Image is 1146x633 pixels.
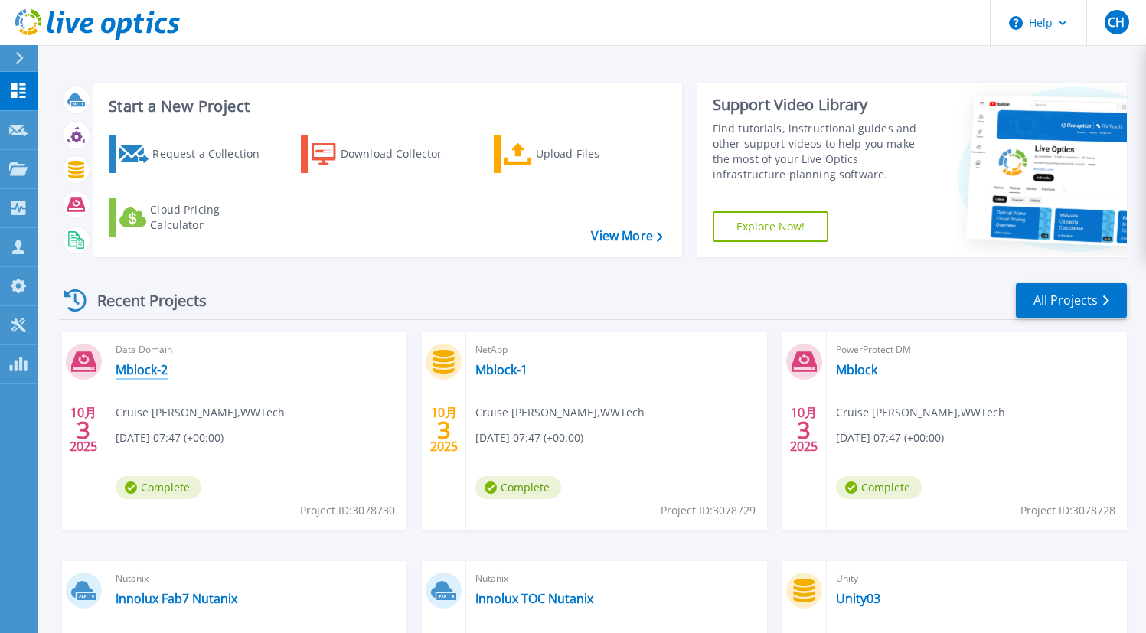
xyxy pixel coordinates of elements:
span: Cruise [PERSON_NAME] , WWTech [475,404,645,421]
span: Project ID: 3078730 [300,502,395,519]
a: Upload Files [494,135,664,173]
span: PowerProtect DM [836,341,1118,358]
a: Request a Collection [109,135,279,173]
div: 10月 2025 [789,402,818,458]
a: Explore Now! [713,211,829,242]
span: [DATE] 07:47 (+00:00) [475,429,583,446]
span: Complete [116,476,201,499]
span: NetApp [475,341,757,358]
span: Nutanix [116,570,397,587]
a: Innolux Fab7 Nutanix [116,591,237,606]
span: Complete [475,476,561,499]
a: Cloud Pricing Calculator [109,198,279,237]
a: Mblock-1 [475,362,527,377]
span: [DATE] 07:47 (+00:00) [116,429,224,446]
div: Support Video Library [713,95,928,115]
div: 10月 2025 [429,402,459,458]
div: Upload Files [536,139,658,169]
a: Download Collector [301,135,472,173]
span: Complete [836,476,922,499]
span: [DATE] 07:47 (+00:00) [836,429,944,446]
span: Unity [836,570,1118,587]
div: Find tutorials, instructional guides and other support videos to help you make the most of your L... [713,121,928,182]
div: Request a Collection [152,139,275,169]
span: Project ID: 3078729 [661,502,756,519]
span: CH [1108,16,1125,28]
span: 3 [77,423,90,436]
span: Nutanix [475,570,757,587]
a: Unity03 [836,591,880,606]
span: Cruise [PERSON_NAME] , WWTech [116,404,285,421]
a: Mblock-2 [116,362,168,377]
span: Cruise [PERSON_NAME] , WWTech [836,404,1005,421]
span: Data Domain [116,341,397,358]
a: Innolux TOC Nutanix [475,591,593,606]
div: 10月 2025 [69,402,98,458]
a: View More [591,229,662,243]
div: Download Collector [341,139,463,169]
h3: Start a New Project [109,98,662,115]
span: Project ID: 3078728 [1020,502,1115,519]
span: 3 [797,423,811,436]
a: All Projects [1016,283,1127,318]
a: Mblock [836,362,877,377]
div: Cloud Pricing Calculator [150,202,273,233]
div: Recent Projects [59,282,227,319]
span: 3 [437,423,451,436]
